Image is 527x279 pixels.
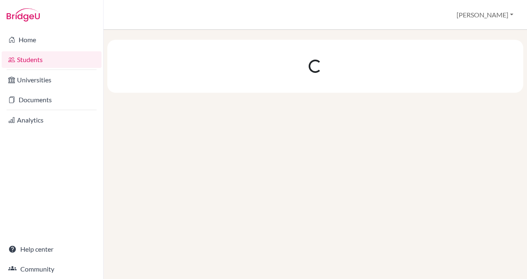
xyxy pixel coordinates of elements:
[2,91,102,108] a: Documents
[7,8,40,22] img: Bridge-U
[2,31,102,48] a: Home
[2,112,102,128] a: Analytics
[453,7,517,23] button: [PERSON_NAME]
[2,51,102,68] a: Students
[2,241,102,257] a: Help center
[2,261,102,277] a: Community
[2,72,102,88] a: Universities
